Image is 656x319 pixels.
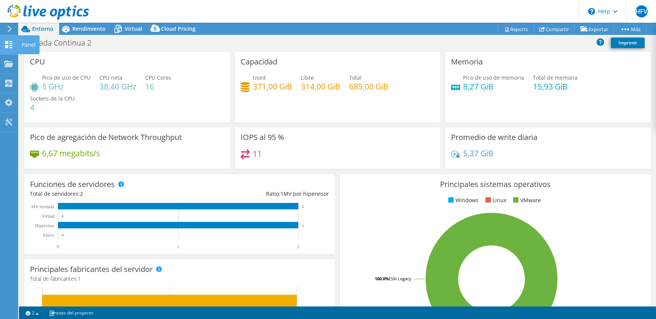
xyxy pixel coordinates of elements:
[30,103,75,112] h4: 4
[99,82,136,91] h4: 38,40 GHz
[30,180,115,189] h3: Funciones de servidores
[636,5,648,17] span: HFV
[42,82,91,91] h4: 5 GHz
[575,23,614,35] a: Exportar
[30,133,182,141] h3: Pico de agregación de Network Throughput
[302,224,304,228] text: 2
[498,23,534,35] a: Reports
[451,133,537,141] h3: Promedio de write diaria
[611,38,645,48] a: Imprimir
[43,233,54,238] tspan: Físico
[241,58,277,66] h3: Capacidad
[30,58,45,66] h3: CPU
[99,74,122,81] span: CPU neta
[177,244,179,249] text: 1
[451,58,483,66] h3: Memoria
[42,74,91,81] span: Pico de uso de CPU
[125,25,142,32] span: Virtual
[145,82,171,91] h4: 16
[349,82,388,91] h4: 685,00 GiB
[25,39,103,47] h1: Colada Continua 2
[301,82,340,91] h4: 314,00 GiB
[297,244,299,249] text: 2
[533,74,578,81] span: Total de memoria
[30,275,329,283] h4: Total de fabricantes:
[253,149,262,158] h4: 11
[161,25,196,32] span: Cloud Pricing
[78,275,81,282] span: 1
[302,205,304,209] text: 2
[42,149,100,157] h4: 6,67 megabits/s
[389,276,411,281] tspan: ESXi Legacy
[62,214,64,218] text: 0
[62,233,64,237] text: 0
[534,23,575,35] a: Compartir
[30,190,180,198] div: Total de servidores:
[253,82,292,91] h4: 371,00 GiB
[20,308,44,317] a: 2
[42,214,55,219] text: Virtual
[446,196,479,204] li: Windows
[32,25,53,32] span: Entorno
[511,196,541,204] li: VMware
[241,133,284,141] h3: IOPS al 95 %
[30,265,153,273] h3: Principales fabricantes del servidor
[280,190,283,197] span: 1
[80,190,83,197] span: 2
[253,74,266,81] span: Used
[463,149,493,157] h4: 5,37 GiB
[588,8,595,15] svg: \n
[614,23,647,35] a: Más
[463,82,524,91] h4: 8,27 GiB
[35,223,55,228] text: Hipervisor
[44,308,99,317] a: notas del proyecto
[484,196,506,204] li: Linux
[346,180,645,189] h3: Principales sistemas operativos
[349,74,362,81] span: Total
[533,82,578,91] h4: 15,93 GiB
[30,95,75,102] span: Sockets de la CPU
[31,204,54,209] text: MV invitada
[18,35,39,54] div: Panel
[301,74,314,81] span: Libre
[463,74,524,81] span: Pico de uso de memoria
[375,276,389,281] tspan: 100.0%
[72,25,106,32] span: Rendimiento
[57,244,59,249] text: 0
[145,74,171,81] span: CPU Cores
[180,190,329,198] div: Ratio: MV por hipervisor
